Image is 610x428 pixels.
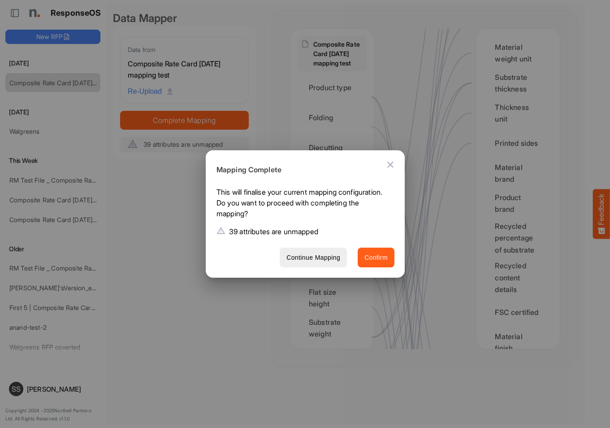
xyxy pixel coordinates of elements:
[216,164,387,176] h6: Mapping Complete
[364,252,388,263] span: Confirm
[358,248,394,268] button: Confirm
[380,154,401,175] button: Close dialog
[229,226,318,237] p: 39 attributes are unmapped
[286,252,340,263] span: Continue Mapping
[216,187,387,223] p: This will finalise your current mapping configuration. Do you want to proceed with completing the...
[280,248,347,268] button: Continue Mapping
